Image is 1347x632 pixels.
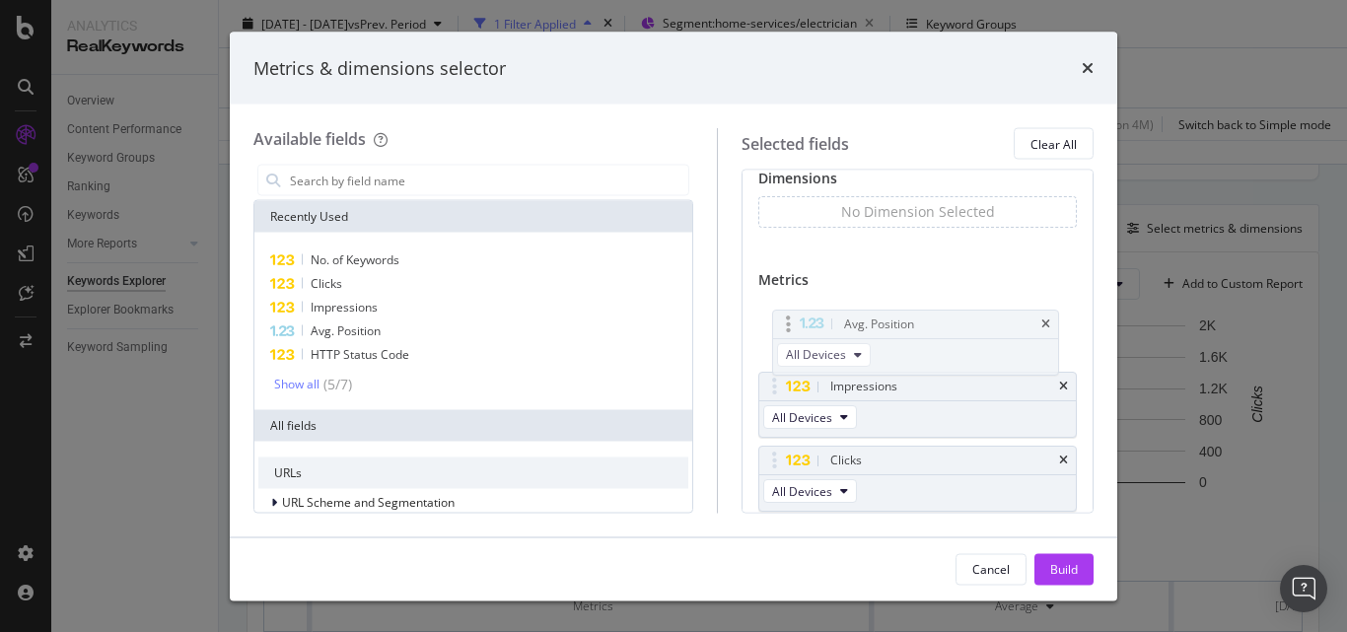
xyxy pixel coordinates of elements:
[253,55,506,81] div: Metrics & dimensions selector
[274,378,319,391] div: Show all
[777,343,871,367] button: All Devices
[311,322,381,339] span: Avg. Position
[956,553,1027,585] button: Cancel
[763,405,857,429] button: All Devices
[1050,560,1078,577] div: Build
[254,410,692,442] div: All fields
[742,132,849,155] div: Selected fields
[254,201,692,233] div: Recently Used
[844,315,914,334] div: Avg. Position
[758,446,1077,512] div: ClickstimesAll Devices
[258,457,688,489] div: URLs
[1059,381,1068,392] div: times
[841,202,995,222] div: No Dimension Selected
[1030,135,1077,152] div: Clear All
[786,346,846,363] span: All Devices
[758,372,1077,438] div: ImpressionstimesAll Devices
[830,377,897,396] div: Impressions
[772,408,832,425] span: All Devices
[230,32,1117,600] div: modal
[1034,553,1094,585] button: Build
[319,375,352,394] div: ( 5 / 7 )
[972,560,1010,577] div: Cancel
[758,270,1077,298] div: Metrics
[311,299,378,316] span: Impressions
[1014,128,1094,160] button: Clear All
[1059,455,1068,466] div: times
[772,482,832,499] span: All Devices
[763,479,857,503] button: All Devices
[1082,55,1094,81] div: times
[1280,565,1327,612] div: Open Intercom Messenger
[830,451,862,470] div: Clicks
[772,310,1059,376] div: Avg. PositiontimesAll Devices
[311,275,342,292] span: Clicks
[311,251,399,268] span: No. of Keywords
[282,494,455,511] span: URL Scheme and Segmentation
[1041,318,1050,330] div: times
[253,128,366,150] div: Available fields
[288,166,688,195] input: Search by field name
[311,346,409,363] span: HTTP Status Code
[758,169,1077,196] div: Dimensions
